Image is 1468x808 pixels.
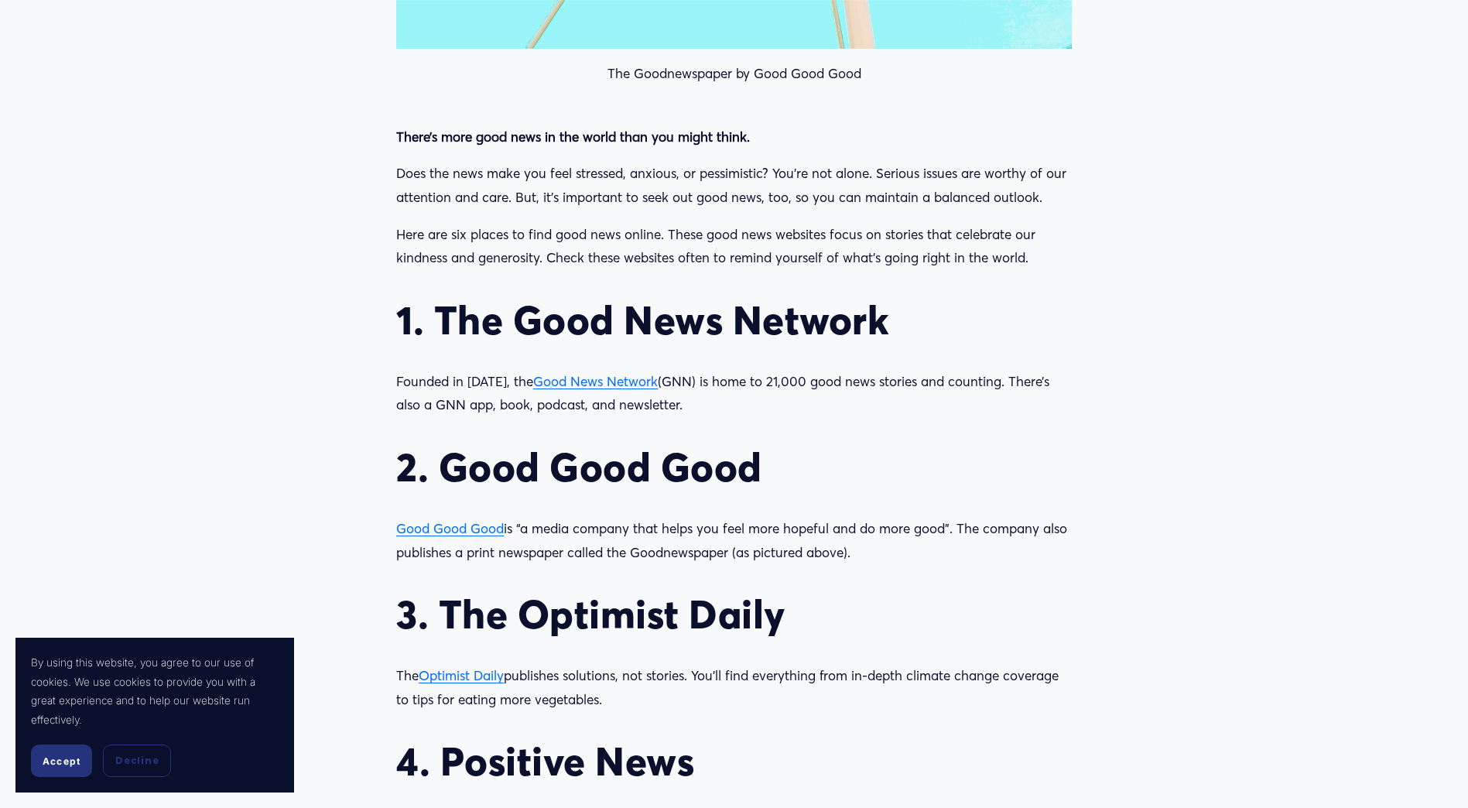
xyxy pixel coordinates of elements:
[396,591,1072,638] h2: 3. The Optimist Daily
[396,223,1072,270] p: Here are six places to find good news online. These good news websites focus on stories that cele...
[103,745,171,777] button: Decline
[31,653,279,729] p: By using this website, you agree to our use of cookies. We use cookies to provide you with a grea...
[43,755,80,767] span: Accept
[396,162,1072,209] p: Does the news make you feel stressed, anxious, or pessimistic? You’re not alone. Serious issues a...
[115,754,159,768] span: Decline
[396,62,1072,86] p: The Goodnewspaper by Good Good Good
[396,738,1072,785] h2: 4. Positive News
[396,520,504,536] a: Good Good Good
[396,128,750,145] strong: There’s more good news in the world than you might think.
[533,373,658,389] a: Good News Network
[419,667,504,683] a: Optimist Daily
[396,443,1072,491] h2: 2. Good Good Good
[396,517,1072,564] p: is “a media company that helps you feel more hopeful and do more good”. The company also publishe...
[396,370,1072,417] p: Founded in [DATE], the (GNN) is home to 21,000 good news stories and counting. There’s also a GNN...
[396,296,1072,344] h2: 1. The Good News Network
[396,664,1072,711] p: The publishes solutions, not stories. You’ll find everything from in-depth climate change coverag...
[31,745,92,777] button: Accept
[15,638,294,793] section: Cookie banner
